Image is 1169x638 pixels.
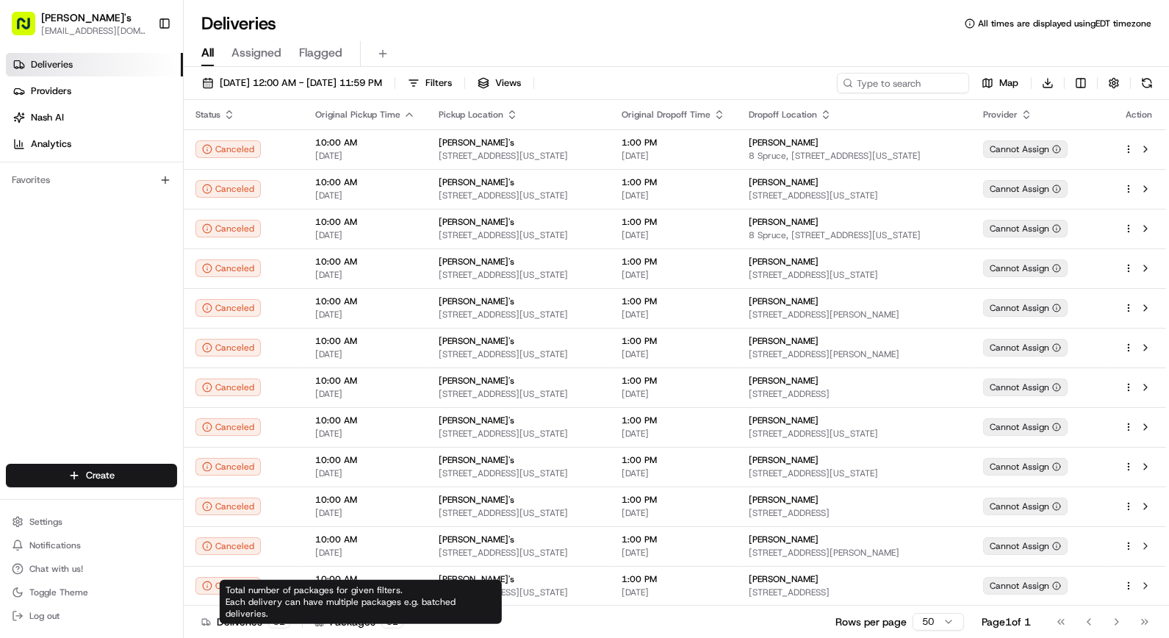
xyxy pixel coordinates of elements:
[983,140,1068,158] button: Cannot Assign
[495,76,521,90] span: Views
[622,507,725,519] span: [DATE]
[983,537,1068,555] div: Cannot Assign
[401,73,458,93] button: Filters
[315,428,415,440] span: [DATE]
[622,547,725,559] span: [DATE]
[749,216,819,228] span: [PERSON_NAME]
[315,388,415,400] span: [DATE]
[471,73,528,93] button: Views
[6,79,183,103] a: Providers
[622,335,725,347] span: 1:00 PM
[315,534,415,545] span: 10:00 AM
[439,335,514,347] span: [PERSON_NAME]'s
[315,375,415,387] span: 10:00 AM
[749,150,960,162] span: 8 Spruce, [STREET_ADDRESS][US_STATE]
[315,269,415,281] span: [DATE]
[622,534,725,545] span: 1:00 PM
[749,467,960,479] span: [STREET_ADDRESS][US_STATE]
[195,418,261,436] button: Canceled
[439,534,514,545] span: [PERSON_NAME]'s
[622,428,725,440] span: [DATE]
[983,180,1068,198] button: Cannot Assign
[315,150,415,162] span: [DATE]
[439,467,598,479] span: [STREET_ADDRESS][US_STATE]
[982,614,1031,629] div: Page 1 of 1
[622,109,711,121] span: Original Dropoff Time
[622,494,725,506] span: 1:00 PM
[15,191,98,203] div: Past conversations
[983,498,1068,515] div: Cannot Assign
[195,498,261,515] div: Canceled
[1123,109,1154,121] div: Action
[315,573,415,585] span: 10:00 AM
[195,140,261,158] button: Canceled
[195,220,261,237] button: Canceled
[622,415,725,426] span: 1:00 PM
[15,254,38,277] img: Angelique Valdez
[201,614,290,629] div: Deliveries
[315,109,400,121] span: Original Pickup Time
[6,559,177,579] button: Chat with us!
[29,587,88,598] span: Toggle Theme
[220,76,382,90] span: [DATE] 12:00 AM - [DATE] 11:59 PM
[41,10,132,25] button: [PERSON_NAME]'s
[6,106,183,129] a: Nash AI
[749,137,819,148] span: [PERSON_NAME]
[195,339,261,356] button: Canceled
[749,348,960,360] span: [STREET_ADDRESS][PERSON_NAME]
[118,323,242,349] a: 💻API Documentation
[6,582,177,603] button: Toggle Theme
[38,95,242,110] input: Clear
[66,140,241,155] div: Start new chat
[983,379,1068,396] div: Cannot Assign
[31,137,71,151] span: Analytics
[29,268,41,280] img: 1736555255976-a54dd68f-1ca7-489b-9aae-adbdc363a1c4
[315,415,415,426] span: 10:00 AM
[86,469,115,482] span: Create
[622,375,725,387] span: 1:00 PM
[15,330,26,342] div: 📗
[978,18,1151,29] span: All times are displayed using EDT timezone
[749,269,960,281] span: [STREET_ADDRESS][US_STATE]
[250,145,267,162] button: Start new chat
[315,137,415,148] span: 10:00 AM
[749,534,819,545] span: [PERSON_NAME]
[439,150,598,162] span: [STREET_ADDRESS][US_STATE]
[983,109,1018,121] span: Provider
[31,85,71,98] span: Providers
[749,573,819,585] span: [PERSON_NAME]
[983,339,1068,356] div: Cannot Assign
[46,268,119,279] span: [PERSON_NAME]
[439,587,598,598] span: [STREET_ADDRESS][US_STATE]
[195,458,261,476] div: Canceled
[195,299,261,317] button: Canceled
[622,190,725,201] span: [DATE]
[439,190,598,201] span: [STREET_ADDRESS][US_STATE]
[749,256,819,268] span: [PERSON_NAME]
[439,494,514,506] span: [PERSON_NAME]'s
[195,180,261,198] button: Canceled
[983,577,1068,595] button: Cannot Assign
[231,44,281,62] span: Assigned
[975,73,1025,93] button: Map
[195,259,261,277] button: Canceled
[29,563,83,575] span: Chat with us!
[195,73,389,93] button: [DATE] 12:00 AM - [DATE] 11:59 PM
[622,269,725,281] span: [DATE]
[159,228,165,240] span: •
[315,309,415,320] span: [DATE]
[439,137,514,148] span: [PERSON_NAME]'s
[195,537,261,555] button: Canceled
[195,109,220,121] span: Status
[749,309,960,320] span: [STREET_ADDRESS][PERSON_NAME]
[220,580,502,624] div: Total number of packages for given filters. Each delivery can have multiple packages e.g. batched...
[622,573,725,585] span: 1:00 PM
